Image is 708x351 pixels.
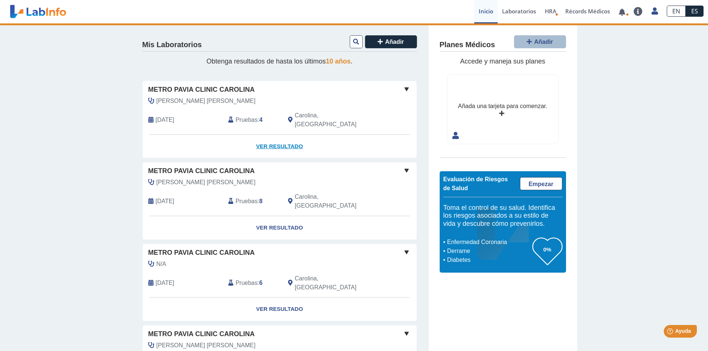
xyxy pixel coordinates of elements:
[206,58,352,65] span: Obtenga resultados de hasta los últimos .
[143,216,417,240] a: Ver Resultado
[326,58,351,65] span: 10 años
[642,322,700,343] iframe: Help widget launcher
[259,280,263,286] b: 6
[236,197,258,206] span: Pruebas
[445,238,533,247] li: Enfermedad Coronaria
[223,111,282,129] div: :
[236,279,258,287] span: Pruebas
[156,178,256,187] span: Figueroa Lopez, Walter
[458,102,547,111] div: Añada una tarjeta para comenzar.
[385,39,404,45] span: Añadir
[295,192,377,210] span: Carolina, PR
[143,298,417,321] a: Ver Resultado
[520,177,562,190] a: Empezar
[259,117,263,123] b: 4
[445,256,533,264] li: Diabetes
[440,40,495,49] h4: Planes Médicos
[443,176,508,191] span: Evaluación de Riesgos de Salud
[545,7,556,15] span: HRA
[534,39,553,45] span: Añadir
[259,198,263,204] b: 8
[514,35,566,48] button: Añadir
[148,166,255,176] span: Metro Pavia Clinic Carolina
[148,248,255,258] span: Metro Pavia Clinic Carolina
[445,247,533,256] li: Derrame
[156,279,174,287] span: 2024-09-09
[156,197,174,206] span: 2025-01-27
[295,274,377,292] span: Carolina, PR
[236,116,258,124] span: Pruebas
[148,329,255,339] span: Metro Pavia Clinic Carolina
[443,204,562,228] h5: Toma el control de su salud. Identifica los riesgos asociados a su estilo de vida y descubre cómo...
[365,35,417,48] button: Añadir
[156,260,167,269] span: N/A
[143,135,417,158] a: Ver Resultado
[156,116,174,124] span: 2025-09-30
[156,97,256,105] span: Figueroa Lopez, Walter
[148,85,255,95] span: Metro Pavia Clinic Carolina
[295,111,377,129] span: Carolina, PR
[533,245,562,254] h3: 0%
[156,341,256,350] span: Figueroa Lopez, Walter
[667,6,686,17] a: EN
[142,40,202,49] h4: Mis Laboratorios
[460,58,545,65] span: Accede y maneja sus planes
[686,6,704,17] a: ES
[528,181,553,187] span: Empezar
[223,192,282,210] div: :
[223,274,282,292] div: :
